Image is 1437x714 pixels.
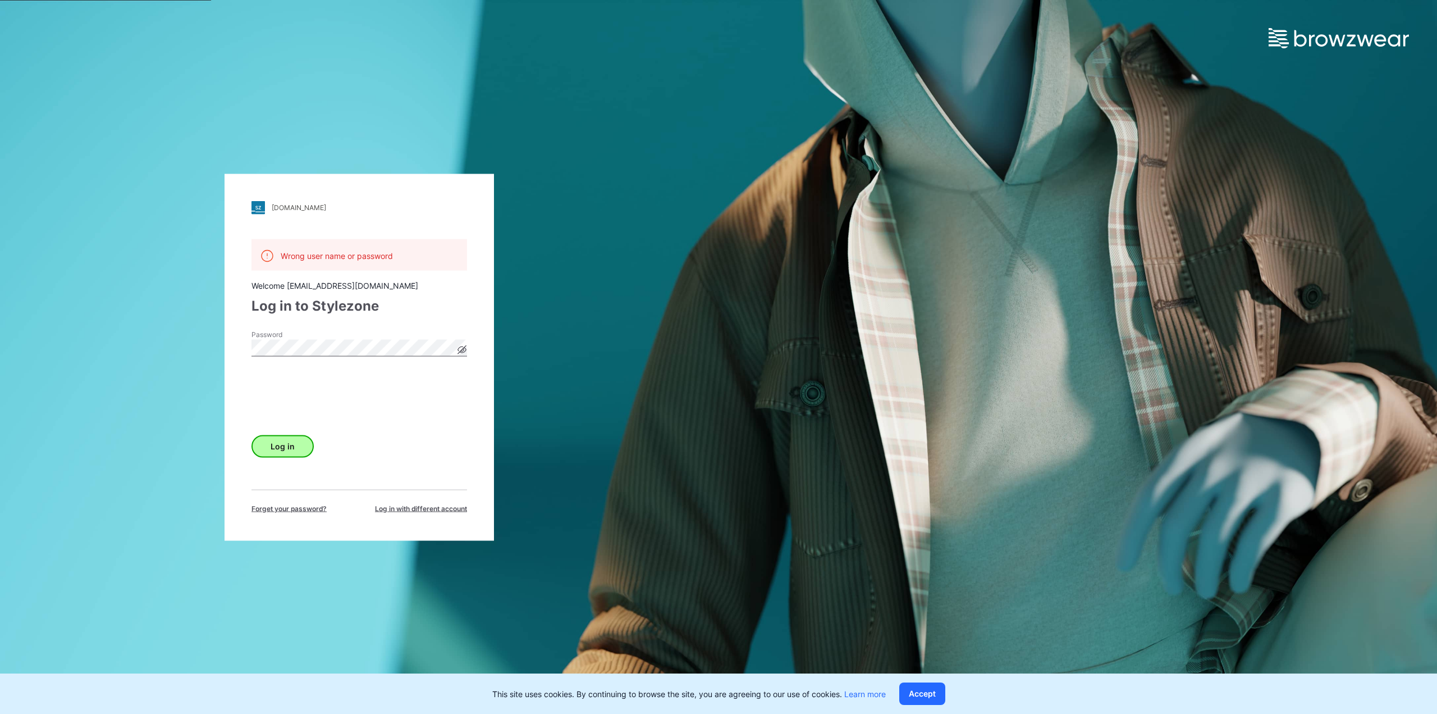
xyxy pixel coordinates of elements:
[260,249,274,262] img: alert.76a3ded3c87c6ed799a365e1fca291d4.svg
[281,249,393,261] p: Wrong user name or password
[251,279,467,291] div: Welcome [EMAIL_ADDRESS][DOMAIN_NAME]
[1269,28,1409,48] img: browzwear-logo.e42bd6dac1945053ebaf764b6aa21510.svg
[844,689,886,699] a: Learn more
[272,203,326,212] div: [DOMAIN_NAME]
[251,201,467,214] a: [DOMAIN_NAME]
[251,373,422,417] iframe: reCAPTCHA
[251,295,467,316] div: Log in to Stylezone
[251,435,314,457] button: Log in
[251,503,327,513] span: Forget your password?
[251,201,265,214] img: stylezone-logo.562084cfcfab977791bfbf7441f1a819.svg
[375,503,467,513] span: Log in with different account
[492,688,886,700] p: This site uses cookies. By continuing to browse the site, you are agreeing to our use of cookies.
[251,329,330,339] label: Password
[899,683,945,705] button: Accept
